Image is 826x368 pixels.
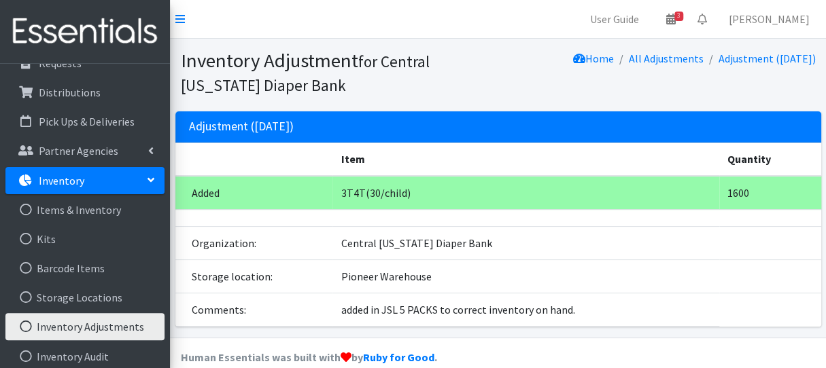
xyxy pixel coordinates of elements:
[718,5,821,33] a: [PERSON_NAME]
[332,293,719,327] td: added in JSL 5 PACKS to correct inventory on hand.
[5,167,165,194] a: Inventory
[175,293,333,327] td: Comments:
[181,52,430,95] small: for Central [US_STATE] Diaper Bank
[5,313,165,340] a: Inventory Adjustments
[5,225,165,253] a: Kits
[5,284,165,311] a: Storage Locations
[719,52,816,65] a: Adjustment ([DATE])
[629,52,704,65] a: All Adjustments
[181,350,437,364] strong: Human Essentials was built with by .
[39,86,101,99] p: Distributions
[5,108,165,135] a: Pick Ups & Deliveries
[39,115,135,128] p: Pick Ups & Deliveries
[39,174,84,187] p: Inventory
[332,143,719,176] th: Item
[719,176,821,210] td: 1600
[719,143,821,176] th: Quantity
[39,144,118,158] p: Partner Agencies
[332,227,719,260] td: Central [US_STATE] Diaper Bank
[39,56,82,70] p: Requests
[175,260,333,293] td: Storage location:
[579,5,650,33] a: User Guide
[655,5,687,33] a: 3
[181,49,494,96] h1: Inventory Adjustment
[573,52,614,65] a: Home
[5,9,165,54] img: HumanEssentials
[332,260,719,293] td: Pioneer Warehouse
[363,350,434,364] a: Ruby for Good
[674,12,683,21] span: 3
[332,176,719,210] td: 3T4T(30/child)
[5,196,165,223] a: Items & Inventory
[5,137,165,164] a: Partner Agencies
[175,176,333,210] td: Added
[189,119,294,134] h2: Adjustment ([DATE])
[5,79,165,106] a: Distributions
[5,255,165,282] a: Barcode Items
[175,227,333,260] td: Organization:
